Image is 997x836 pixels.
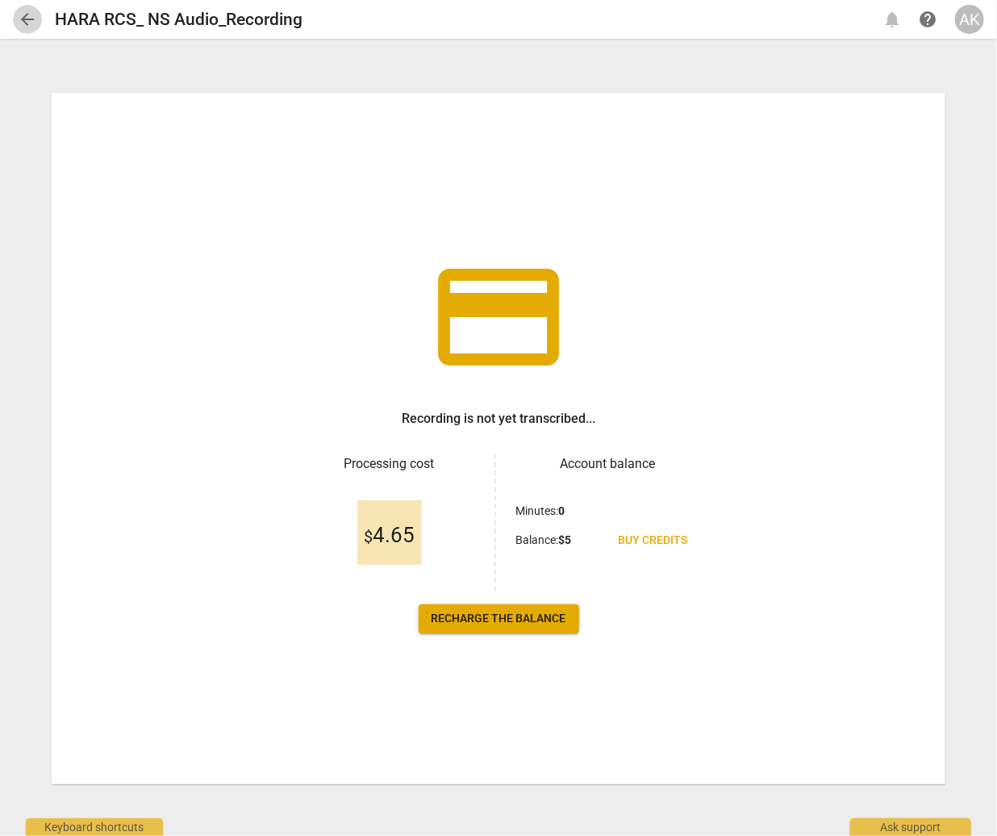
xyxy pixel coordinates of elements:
h3: Account balance [515,454,700,474]
span: arrow_back [18,10,37,29]
button: AK [955,5,984,34]
h3: Recording is not yet transcribed... [402,409,595,428]
span: Buy credits [618,533,687,549]
b: $ 5 [558,533,571,546]
p: Minutes : [515,503,565,520]
div: Ask support [850,818,971,836]
a: Recharge the balance [419,604,579,633]
span: $ [364,527,373,546]
a: Help [913,5,942,34]
span: 4.65 [364,524,415,548]
div: Keyboard shortcuts [26,818,163,836]
span: credit_card [426,245,571,390]
h3: Processing cost [297,454,482,474]
p: Balance : [515,532,571,549]
span: Recharge the balance [432,611,566,627]
h2: HARA RCS_ NS Audio_Recording [55,10,302,30]
b: 0 [558,504,565,517]
a: Buy credits [605,526,700,555]
span: help [918,10,937,29]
